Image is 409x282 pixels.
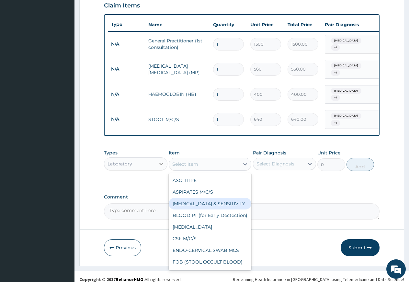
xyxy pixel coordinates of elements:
[169,221,251,233] div: [MEDICAL_DATA]
[169,198,251,209] div: [MEDICAL_DATA] & SENSITIVITY
[104,239,141,256] button: Previous
[145,60,210,79] td: [MEDICAL_DATA] [MEDICAL_DATA] (MP)
[331,70,340,76] span: + 1
[331,62,361,69] span: [MEDICAL_DATA]
[331,44,340,51] span: + 1
[169,244,251,256] div: ENDO-CERVICAL SWAB MCS
[247,18,284,31] th: Unit Price
[108,38,145,50] td: N/A
[38,82,89,147] span: We're online!
[108,18,145,30] th: Type
[331,113,361,119] span: [MEDICAL_DATA]
[169,150,180,156] label: Item
[12,32,26,49] img: d_794563401_company_1708531726252_794563401
[331,120,340,126] span: + 1
[145,113,210,126] td: STOOL M/C/S
[169,175,251,186] div: ASO TITRE
[331,95,340,101] span: + 1
[104,2,140,9] h3: Claim Items
[145,34,210,54] td: General Practitioner (1st consultation)
[108,63,145,75] td: N/A
[169,256,251,268] div: FOB (STOOL OCCULT BLOOD)
[284,18,322,31] th: Total Price
[3,177,123,199] textarea: Type your message and hit 'Enter'
[331,88,361,94] span: [MEDICAL_DATA]
[145,88,210,101] td: HAEMOGLOBIN (HB)
[253,150,286,156] label: Pair Diagnosis
[172,161,198,167] div: Select Item
[169,186,251,198] div: ASPIRATES M/C/S
[169,209,251,221] div: BLOOD PT (for Early Dectection)
[34,36,109,45] div: Chat with us now
[317,150,341,156] label: Unit Price
[169,233,251,244] div: CSF M/C/S
[210,18,247,31] th: Quantity
[256,161,294,167] div: Select Diagnosis
[347,158,374,171] button: Add
[104,194,380,200] label: Comment
[145,18,210,31] th: Name
[104,150,118,156] label: Types
[108,88,145,100] td: N/A
[108,161,132,167] div: Laboratory
[106,3,122,19] div: Minimize live chat window
[108,113,145,125] td: N/A
[169,268,251,279] div: [MEDICAL_DATA]
[341,239,380,256] button: Submit
[322,18,393,31] th: Pair Diagnosis
[331,38,361,44] span: [MEDICAL_DATA]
